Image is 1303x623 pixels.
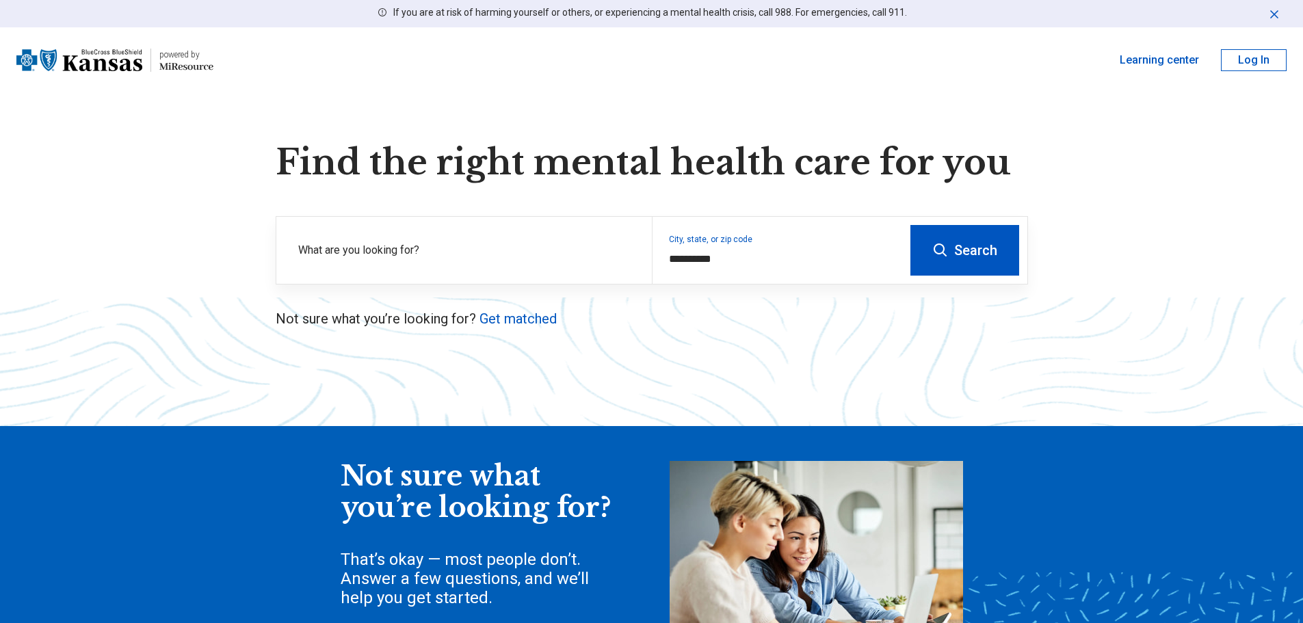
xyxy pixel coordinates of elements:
button: Log In [1221,49,1287,71]
img: Blue Cross Blue Shield Kansas [16,44,142,77]
h1: Find the right mental health care for you [276,142,1028,183]
div: Not sure what you’re looking for? [341,461,614,523]
a: Learning center [1120,52,1199,68]
a: Blue Cross Blue Shield Kansaspowered by [16,44,213,77]
button: Dismiss [1267,5,1281,22]
a: Get matched [479,310,557,327]
div: That’s okay — most people don’t. Answer a few questions, and we’ll help you get started. [341,550,614,607]
button: Search [910,225,1019,276]
p: Not sure what you’re looking for? [276,309,1028,328]
p: If you are at risk of harming yourself or others, or experiencing a mental health crisis, call 98... [393,5,907,20]
label: What are you looking for? [298,242,635,259]
div: powered by [159,49,213,61]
